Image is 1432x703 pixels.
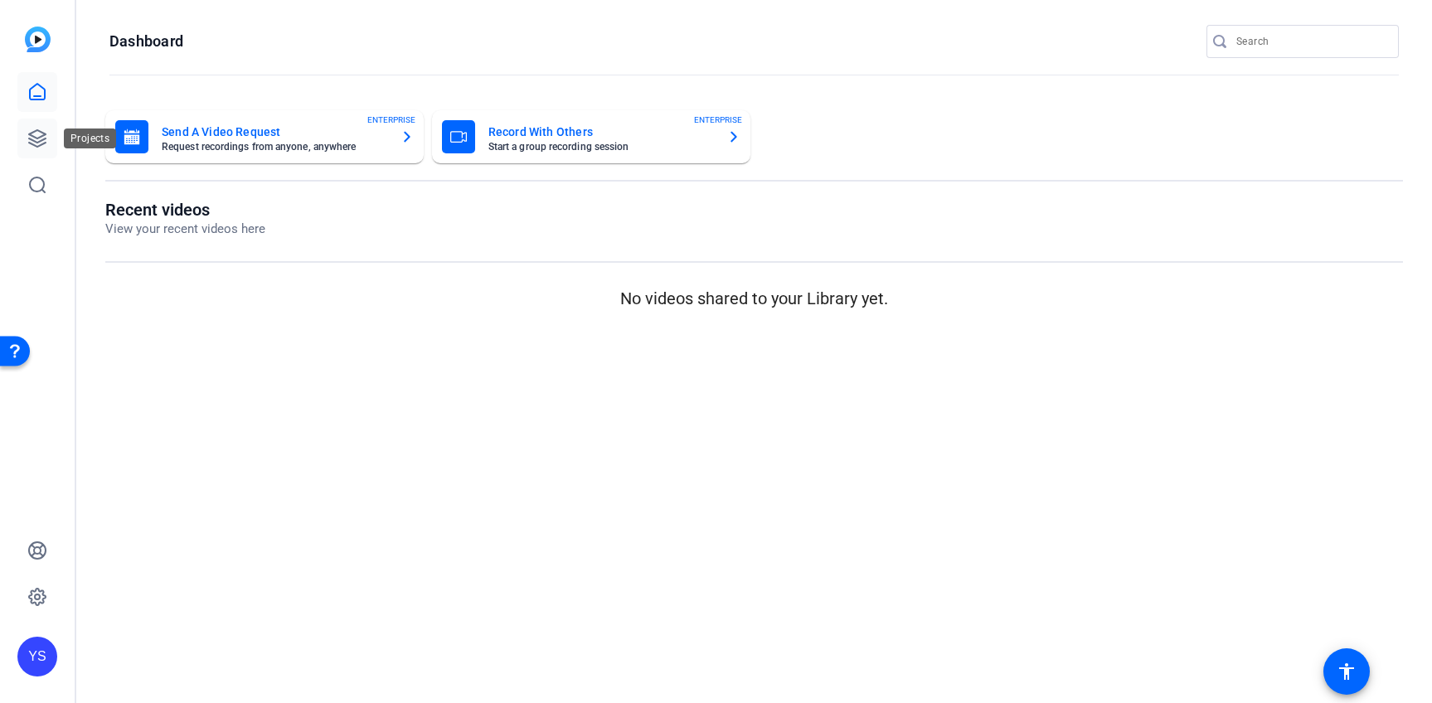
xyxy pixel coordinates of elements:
mat-card-title: Record With Others [488,122,714,142]
div: Projects [64,128,116,148]
p: View your recent videos here [105,220,265,239]
span: ENTERPRISE [694,114,742,126]
mat-icon: accessibility [1337,662,1357,681]
p: No videos shared to your Library yet. [105,286,1403,311]
span: ENTERPRISE [367,114,415,126]
div: YS [17,637,57,676]
mat-card-subtitle: Request recordings from anyone, anywhere [162,142,387,152]
input: Search [1236,32,1386,51]
h1: Dashboard [109,32,183,51]
h1: Recent videos [105,200,265,220]
img: blue-gradient.svg [25,27,51,52]
mat-card-title: Send A Video Request [162,122,387,142]
button: Send A Video RequestRequest recordings from anyone, anywhereENTERPRISE [105,110,424,163]
mat-card-subtitle: Start a group recording session [488,142,714,152]
button: Record With OthersStart a group recording sessionENTERPRISE [432,110,750,163]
